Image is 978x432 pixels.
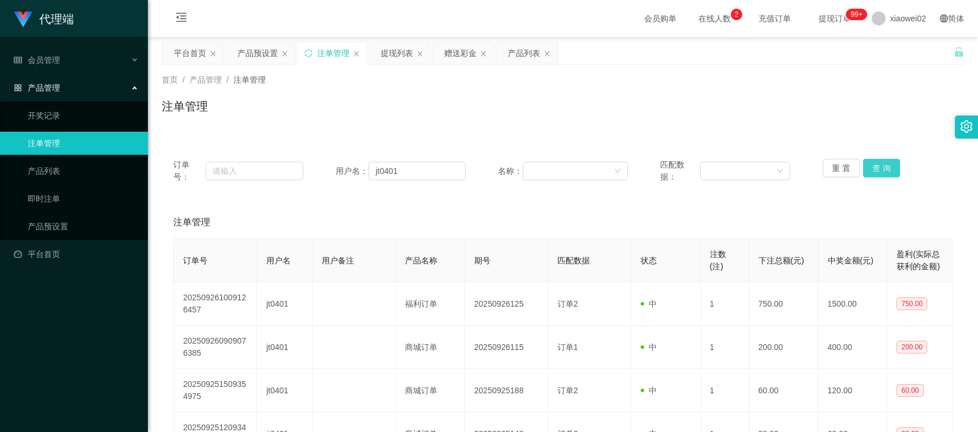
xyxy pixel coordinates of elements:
[498,165,523,177] span: 名称：
[465,282,548,326] td: 20250926125
[162,1,201,38] i: 图标: menu-fold
[731,9,742,20] sup: 2
[897,384,923,397] span: 60.00
[641,256,657,265] span: 状态
[237,42,278,64] div: 产品预设置
[758,256,804,265] span: 下注总额(元)
[465,369,548,412] td: 20250925188
[749,282,819,326] td: 750.00
[897,249,940,271] span: 盈利(实际总获利的金额)
[189,75,222,84] span: 产品管理
[28,132,139,155] a: 注单管理
[417,50,423,57] i: 图标: close
[322,256,354,265] span: 用户备注
[28,104,139,127] a: 开奖记录
[183,75,185,84] span: /
[749,326,819,369] td: 200.00
[14,56,22,64] i: 图标: table
[776,167,783,176] i: 图标: down
[226,75,229,84] span: /
[174,42,206,64] div: 平台首页
[544,50,551,57] i: 图标: close
[257,326,313,369] td: jt0401
[369,162,466,180] input: 请输入
[819,282,888,326] td: 1500.00
[257,369,313,412] td: jt0401
[14,84,22,92] i: 图标: appstore-o
[557,299,578,308] span: 订单2
[233,75,266,84] span: 注单管理
[173,159,206,183] span: 订单号：
[405,256,437,265] span: 产品名称
[701,369,749,412] td: 1
[846,9,867,20] sup: 1207
[162,98,208,115] h1: 注单管理
[28,159,139,183] a: 产品列表
[897,341,927,353] span: 200.00
[819,369,888,412] td: 120.00
[474,256,490,265] span: 期号
[954,47,964,57] i: 图标: unlock
[940,14,948,23] i: 图标: global
[304,49,313,57] i: 图标: sync
[701,282,749,326] td: 1
[508,42,540,64] div: 产品列表
[734,9,738,20] p: 2
[444,42,477,64] div: 赠送彩金
[897,297,927,310] span: 750.00
[557,256,590,265] span: 匹配数据
[28,215,139,238] a: 产品预设置
[183,256,207,265] span: 订单号
[641,342,657,352] span: 中
[396,326,465,369] td: 商城订单
[813,14,857,23] span: 提现订单
[465,326,548,369] td: 20250926115
[14,83,60,92] span: 产品管理
[266,256,291,265] span: 用户名
[614,167,621,176] i: 图标: down
[14,12,32,28] img: logo.9652507e.png
[823,159,860,177] button: 重 置
[281,50,288,57] i: 图标: close
[828,256,873,265] span: 中奖金额(元)
[557,342,578,352] span: 订单1
[174,326,257,369] td: 202509260909076385
[693,14,737,23] span: 在线人数
[381,42,413,64] div: 提现列表
[353,50,360,57] i: 图标: close
[641,386,657,395] span: 中
[701,326,749,369] td: 1
[396,282,465,326] td: 福利订单
[336,165,369,177] span: 用户名：
[14,55,60,65] span: 会员管理
[960,120,973,133] i: 图标: setting
[480,50,487,57] i: 图标: close
[173,215,210,229] span: 注单管理
[819,326,888,369] td: 400.00
[28,187,139,210] a: 即时注单
[749,369,819,412] td: 60.00
[317,42,349,64] div: 注单管理
[206,162,303,180] input: 请输入
[14,14,74,23] a: 代理端
[753,14,797,23] span: 充值订单
[396,369,465,412] td: 商城订单
[14,243,139,266] a: 图标: dashboard平台首页
[863,159,900,177] button: 查 询
[174,282,257,326] td: 202509261009126457
[257,282,313,326] td: jt0401
[210,50,217,57] i: 图标: close
[660,159,700,183] span: 匹配数据：
[641,299,657,308] span: 中
[557,386,578,395] span: 订单2
[174,369,257,412] td: 202509251509354975
[39,1,74,38] h1: 代理端
[162,75,178,84] span: 首页
[710,249,726,271] span: 注数(注)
